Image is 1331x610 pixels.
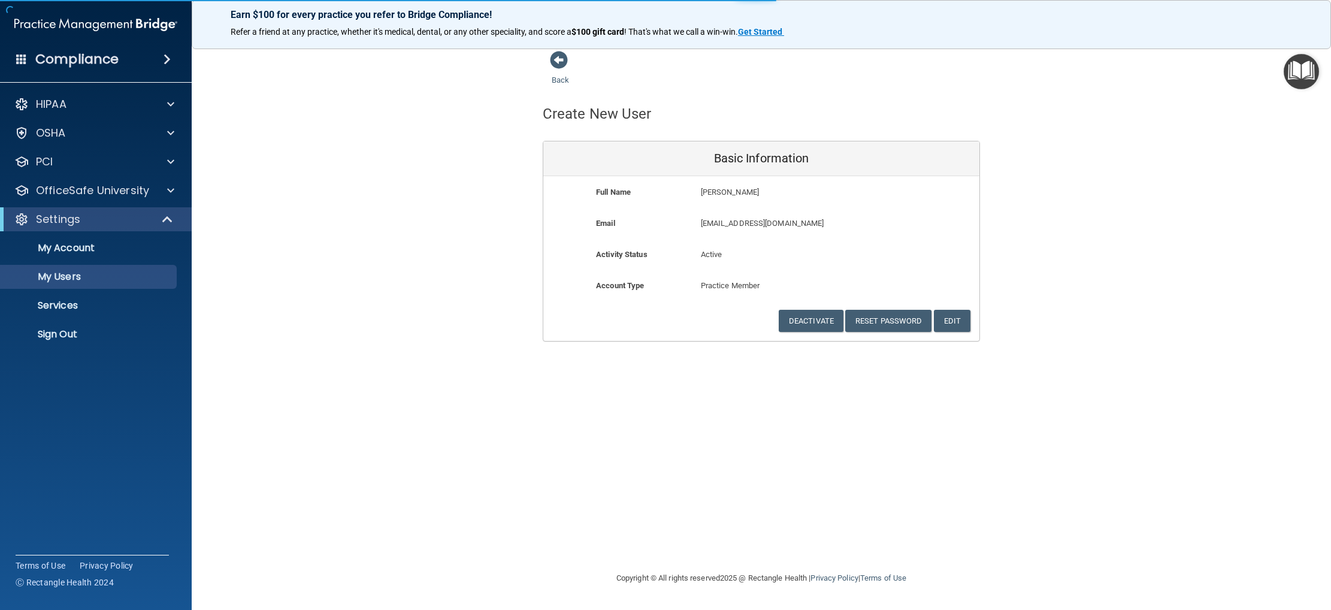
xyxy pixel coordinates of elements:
[701,247,822,262] p: Active
[14,155,174,169] a: PCI
[16,576,114,588] span: Ⓒ Rectangle Health 2024
[934,310,970,332] button: Edit
[14,97,174,111] a: HIPAA
[543,106,652,122] h4: Create New User
[860,573,906,582] a: Terms of Use
[596,188,631,197] b: Full Name
[231,27,571,37] span: Refer a friend at any practice, whether it's medical, dental, or any other speciality, and score a
[36,183,149,198] p: OfficeSafe University
[36,155,53,169] p: PCI
[701,185,892,200] p: [PERSON_NAME]
[571,27,624,37] strong: $100 gift card
[738,27,782,37] strong: Get Started
[596,219,615,228] b: Email
[14,126,174,140] a: OSHA
[1284,54,1319,89] button: Open Resource Center
[543,141,979,176] div: Basic Information
[596,250,648,259] b: Activity Status
[8,242,171,254] p: My Account
[701,279,822,293] p: Practice Member
[231,9,1292,20] p: Earn $100 for every practice you refer to Bridge Compliance!
[80,560,134,572] a: Privacy Policy
[14,183,174,198] a: OfficeSafe University
[35,51,119,68] h4: Compliance
[543,559,980,597] div: Copyright © All rights reserved 2025 @ Rectangle Health | |
[624,27,738,37] span: ! That's what we call a win-win.
[779,310,843,332] button: Deactivate
[36,126,66,140] p: OSHA
[596,281,644,290] b: Account Type
[8,300,171,312] p: Services
[810,573,858,582] a: Privacy Policy
[36,212,80,227] p: Settings
[738,27,784,37] a: Get Started
[701,216,892,231] p: [EMAIL_ADDRESS][DOMAIN_NAME]
[14,212,174,227] a: Settings
[36,97,66,111] p: HIPAA
[552,61,569,84] a: Back
[8,271,171,283] p: My Users
[16,560,65,572] a: Terms of Use
[845,310,931,332] button: Reset Password
[8,328,171,340] p: Sign Out
[14,13,177,37] img: PMB logo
